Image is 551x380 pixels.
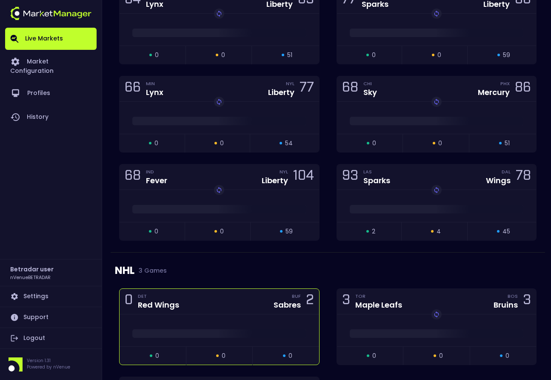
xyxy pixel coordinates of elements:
div: Bruins [494,300,518,310]
span: 51 [287,51,292,60]
div: Sparks [363,176,390,185]
img: replayImg [216,187,223,193]
span: 0 [221,51,225,60]
span: 54 [285,139,293,148]
img: replayImg [216,10,223,17]
a: Market Configuration [5,50,97,81]
span: 0 [154,227,158,236]
div: DAL [502,168,511,175]
div: 86 [515,81,531,97]
span: 45 [502,227,510,236]
div: 77 [300,81,314,97]
div: NYL [280,168,288,175]
span: 0 [155,351,159,360]
span: 0 [372,51,376,60]
span: 0 [154,139,158,148]
span: 0 [220,139,224,148]
div: Liberty [268,87,294,97]
div: Maple Leafs [355,300,402,310]
p: Version 1.31 [27,357,70,364]
div: Version 1.31Powered by nVenue [5,357,97,371]
a: History [5,105,97,129]
span: 59 [503,51,510,60]
div: 66 [125,81,141,97]
span: 0 [438,139,442,148]
span: 59 [285,227,293,236]
h3: nVenueBETRADAR [10,274,51,280]
span: 0 [372,139,376,148]
span: 51 [505,139,510,148]
div: 78 [516,169,531,185]
div: Sabres [274,300,301,310]
div: LAS [363,168,390,175]
span: 0 [288,351,292,360]
div: Red Wings [138,300,179,310]
div: Liberty [262,176,288,185]
div: CHI [363,80,377,87]
span: 4 [437,227,441,236]
div: Sky [363,87,377,97]
span: 3 Games [134,267,167,274]
img: replayImg [433,311,440,318]
span: 0 [155,51,159,60]
div: 3 [342,294,350,309]
span: 2 [372,227,375,236]
div: NHL [115,253,541,288]
div: Lynx [146,87,163,97]
div: 93 [342,169,358,185]
div: 2 [306,294,314,309]
span: 0 [372,351,376,360]
div: MIN [146,80,163,87]
img: replayImg [433,98,440,105]
span: 0 [439,351,443,360]
span: 0 [222,351,226,360]
div: BUF [292,293,301,299]
div: Wings [486,176,511,185]
img: replayImg [433,10,440,17]
span: 0 [437,51,441,60]
div: 68 [125,169,141,185]
h2: Betradar user [10,265,54,274]
div: 104 [293,169,314,185]
a: Support [5,307,97,328]
a: Live Markets [5,28,97,50]
div: IND [146,168,167,175]
div: 68 [342,81,358,97]
a: Logout [5,328,97,348]
a: Profiles [5,81,97,105]
img: replayImg [433,187,440,193]
img: logo [10,7,91,20]
div: Mercury [478,87,510,97]
div: DET [138,293,179,299]
a: Settings [5,286,97,307]
p: Powered by nVenue [27,364,70,370]
div: 3 [523,294,531,309]
span: 0 [505,351,509,360]
div: PHX [500,80,510,87]
div: 0 [125,294,133,309]
div: TOR [355,293,402,299]
div: Fever [146,176,167,185]
div: NYL [286,80,294,87]
div: BOS [508,293,518,299]
span: 0 [220,227,224,236]
img: replayImg [216,98,223,105]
